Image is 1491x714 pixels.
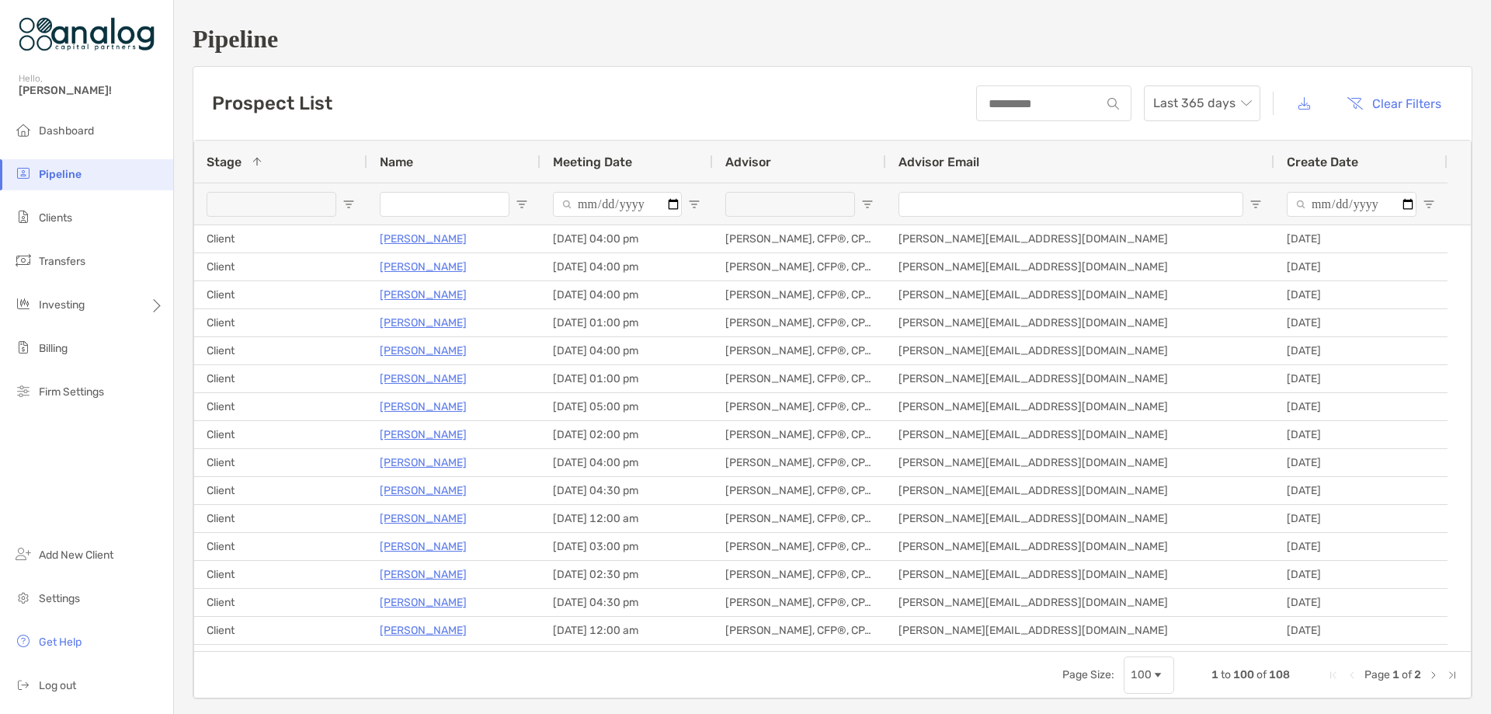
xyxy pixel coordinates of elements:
div: Last Page [1446,669,1458,681]
span: 108 [1269,668,1290,681]
div: [PERSON_NAME][EMAIL_ADDRESS][DOMAIN_NAME] [886,561,1274,588]
span: Create Date [1287,155,1358,169]
div: [DATE] [1274,421,1448,448]
a: [PERSON_NAME] [380,341,467,360]
div: [PERSON_NAME][EMAIL_ADDRESS][DOMAIN_NAME] [886,309,1274,336]
a: [PERSON_NAME] [380,593,467,612]
div: [DATE] 04:00 pm [540,253,713,280]
div: [PERSON_NAME], CFP®, CPA/PFS, CDFA [713,393,886,420]
div: [PERSON_NAME], CFP®, CPA/PFS, CDFA [713,645,886,672]
div: [DATE] [1274,365,1448,392]
p: [PERSON_NAME] [380,369,467,388]
div: [DATE] 12:00 am [540,617,713,644]
div: [PERSON_NAME][EMAIL_ADDRESS][DOMAIN_NAME] [886,645,1274,672]
div: [PERSON_NAME], CFP®, CPA/PFS, CDFA [713,337,886,364]
div: [DATE] 04:00 pm [540,281,713,308]
div: Client [194,533,367,560]
img: get-help icon [14,632,33,650]
div: [DATE] 12:00 am [540,505,713,532]
input: Name Filter Input [380,192,509,217]
div: [PERSON_NAME], CFP®, CPA/PFS, CDFA [713,505,886,532]
div: [PERSON_NAME][EMAIL_ADDRESS][DOMAIN_NAME] [886,253,1274,280]
a: [PERSON_NAME] [380,649,467,668]
span: Log out [39,679,76,692]
div: [DATE] 04:30 pm [540,477,713,504]
div: Previous Page [1346,669,1358,681]
img: pipeline icon [14,164,33,183]
div: [PERSON_NAME][EMAIL_ADDRESS][DOMAIN_NAME] [886,533,1274,560]
div: [PERSON_NAME], CFP®, CPA/PFS, CDFA [713,309,886,336]
span: Firm Settings [39,385,104,399]
div: [DATE] [1274,533,1448,560]
div: [PERSON_NAME][EMAIL_ADDRESS][DOMAIN_NAME] [886,477,1274,504]
div: Client [194,225,367,253]
span: Transfers [39,255,85,268]
div: First Page [1327,669,1340,681]
div: Client [194,253,367,280]
span: Investing [39,298,85,312]
div: [DATE] 04:00 pm [540,225,713,253]
button: Open Filter Menu [861,198,874,211]
div: [DATE] [1274,645,1448,672]
div: Client [194,393,367,420]
span: Get Help [39,636,82,649]
div: [DATE] 04:30 pm [540,589,713,616]
button: Open Filter Menu [342,198,355,211]
img: clients icon [14,207,33,226]
div: [PERSON_NAME][EMAIL_ADDRESS][DOMAIN_NAME] [886,365,1274,392]
div: [DATE] 03:00 pm [540,533,713,560]
input: Advisor Email Filter Input [898,192,1243,217]
span: Billing [39,342,68,355]
span: 100 [1233,668,1254,681]
div: Page Size: [1062,668,1114,681]
div: Client [194,449,367,476]
a: [PERSON_NAME] [380,229,467,249]
div: Client [194,617,367,644]
a: [PERSON_NAME] [380,509,467,528]
img: add_new_client icon [14,545,33,563]
span: Settings [39,592,80,605]
button: Clear Filters [1335,86,1453,120]
button: Open Filter Menu [1249,198,1262,211]
div: [PERSON_NAME], CFP®, CPA/PFS, CDFA [713,225,886,253]
div: [PERSON_NAME], CFP®, CPA/PFS, CDFA [713,281,886,308]
div: Client [194,421,367,448]
div: Client [194,477,367,504]
div: [PERSON_NAME][EMAIL_ADDRESS][DOMAIN_NAME] [886,589,1274,616]
input: Create Date Filter Input [1287,192,1416,217]
div: [PERSON_NAME][EMAIL_ADDRESS][DOMAIN_NAME] [886,337,1274,364]
div: Client [194,309,367,336]
a: [PERSON_NAME] [380,481,467,500]
div: [DATE] [1274,617,1448,644]
span: 1 [1211,668,1218,681]
div: [PERSON_NAME], CFP®, CPA/PFS, CDFA [713,617,886,644]
img: input icon [1107,98,1119,110]
div: [DATE] [1274,225,1448,253]
div: Client [194,589,367,616]
div: [DATE] [1274,253,1448,280]
span: 2 [1414,668,1421,681]
div: 100 [1131,668,1152,681]
div: [PERSON_NAME], CFP®, CPA/PFS, CDFA [713,477,886,504]
div: [PERSON_NAME], CFP®, CPA/PFS, CDFA [713,365,886,392]
img: firm-settings icon [14,381,33,400]
span: Meeting Date [553,155,632,169]
img: billing icon [14,338,33,357]
span: Advisor [725,155,771,169]
a: [PERSON_NAME] [380,397,467,416]
h1: Pipeline [193,25,1472,54]
div: Client [194,365,367,392]
p: [PERSON_NAME] [380,285,467,305]
img: Zoe Logo [19,6,155,62]
a: [PERSON_NAME] [380,453,467,472]
span: 1 [1392,668,1399,681]
span: Add New Client [39,549,113,562]
div: [PERSON_NAME][EMAIL_ADDRESS][DOMAIN_NAME] [886,617,1274,644]
p: [PERSON_NAME] [380,565,467,584]
div: [DATE] 02:30 pm [540,561,713,588]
